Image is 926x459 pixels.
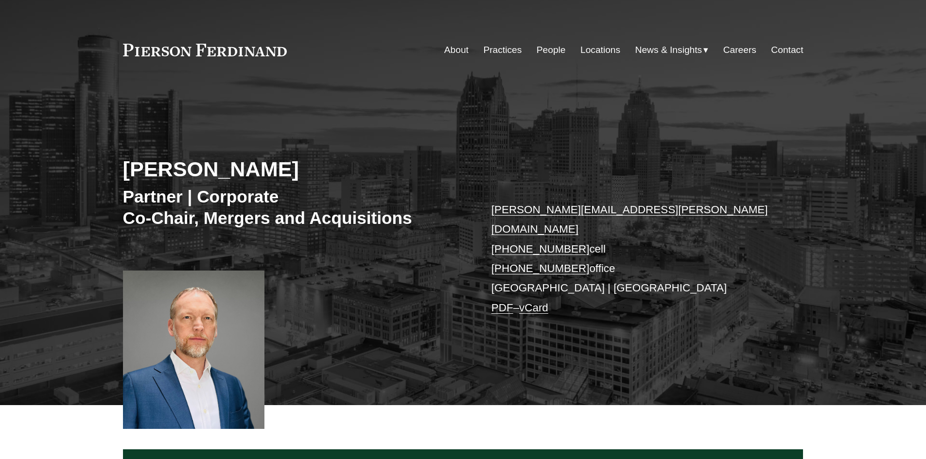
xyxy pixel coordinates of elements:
span: News & Insights [635,42,702,59]
a: People [537,41,566,59]
a: Locations [580,41,620,59]
h3: Partner | Corporate Co-Chair, Mergers and Acquisitions [123,186,463,228]
a: PDF [491,302,513,314]
a: folder dropdown [635,41,709,59]
a: About [444,41,469,59]
a: [PHONE_NUMBER] [491,243,590,255]
a: Careers [723,41,756,59]
a: vCard [519,302,548,314]
a: Practices [483,41,522,59]
a: [PHONE_NUMBER] [491,262,590,274]
p: cell office [GEOGRAPHIC_DATA] | [GEOGRAPHIC_DATA] – [491,200,775,318]
h2: [PERSON_NAME] [123,156,463,182]
a: [PERSON_NAME][EMAIL_ADDRESS][PERSON_NAME][DOMAIN_NAME] [491,204,768,235]
a: Contact [771,41,803,59]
